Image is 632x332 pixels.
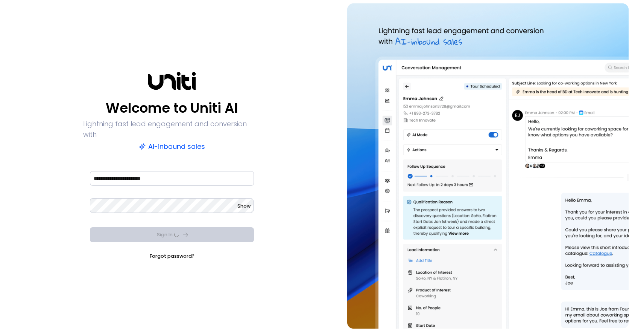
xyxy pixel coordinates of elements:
[237,203,251,209] span: Show
[83,119,261,140] p: Lightning fast lead engagement and conversion with
[237,202,251,210] button: Show
[347,3,629,329] img: auth-hero.png
[106,99,238,117] p: Welcome to Uniti AI
[139,141,205,152] p: AI-inbound sales
[150,252,194,260] a: Forgot password?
